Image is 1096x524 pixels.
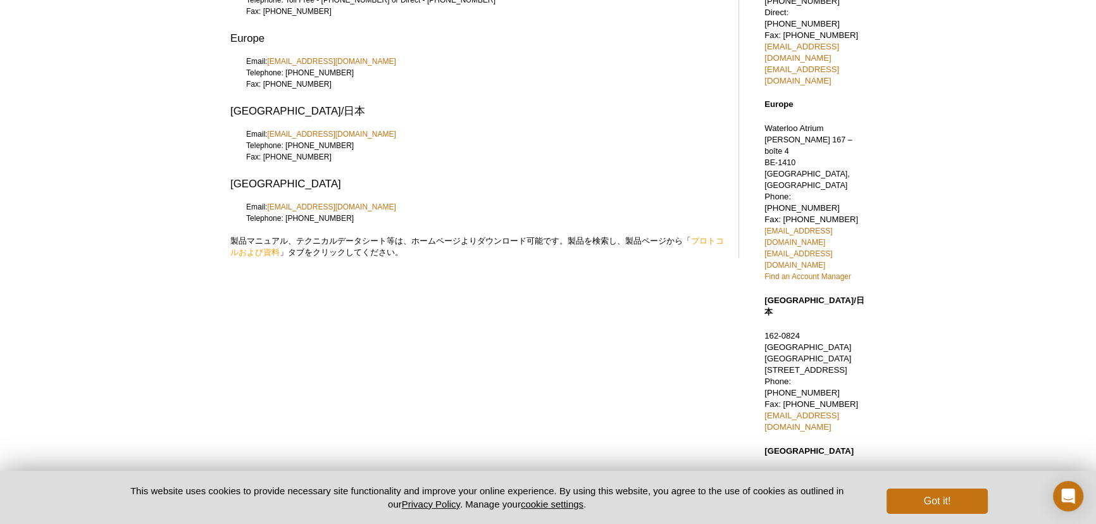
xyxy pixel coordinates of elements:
[267,201,395,213] a: [EMAIL_ADDRESS][DOMAIN_NAME]
[230,56,726,101] div: Email: Telephone: [PHONE_NUMBER] Fax: [PHONE_NUMBER]
[764,272,851,281] a: Find an Account Manager
[267,128,395,140] a: [EMAIL_ADDRESS][DOMAIN_NAME]
[267,56,395,67] a: [EMAIL_ADDRESS][DOMAIN_NAME]
[230,235,726,258] p: 製品マニュアル、テクニカルデータシート等は、ホームページよりダウンロード可能です。製品を検索し、製品ページから「 」タブをクリックしてください。
[764,99,793,109] strong: Europe
[230,201,726,235] div: Email: Telephone: [PHONE_NUMBER]
[230,104,726,119] h3: [GEOGRAPHIC_DATA]/日本
[764,249,832,270] a: [EMAIL_ADDRESS][DOMAIN_NAME]
[108,484,866,511] p: This website uses cookies to provide necessary site functionality and improve your online experie...
[230,177,726,192] h3: [GEOGRAPHIC_DATA]
[764,65,839,85] a: [EMAIL_ADDRESS][DOMAIN_NAME]
[764,330,866,433] p: 162-0824 [GEOGRAPHIC_DATA][GEOGRAPHIC_DATA] [STREET_ADDRESS] Phone: [PHONE_NUMBER] Fax: [PHONE_NU...
[764,411,839,432] a: [EMAIL_ADDRESS][DOMAIN_NAME]
[764,135,852,190] span: [PERSON_NAME] 167 – boîte 4 BE-1410 [GEOGRAPHIC_DATA], [GEOGRAPHIC_DATA]
[1053,481,1083,511] div: Open Intercom Messenger
[230,128,726,174] div: Email: Telephone: [PHONE_NUMBER] Fax: [PHONE_NUMBER]
[764,227,832,247] a: [EMAIL_ADDRESS][DOMAIN_NAME]
[764,42,839,63] a: [EMAIL_ADDRESS][DOMAIN_NAME]
[764,296,864,316] strong: [GEOGRAPHIC_DATA]/日本
[521,499,583,509] button: cookie settings
[887,489,988,514] button: Got it!
[764,123,866,282] p: Waterloo Atrium Phone: [PHONE_NUMBER] Fax: [PHONE_NUMBER]
[402,499,460,509] a: Privacy Policy
[230,31,726,46] h3: Europe
[764,446,854,456] strong: [GEOGRAPHIC_DATA]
